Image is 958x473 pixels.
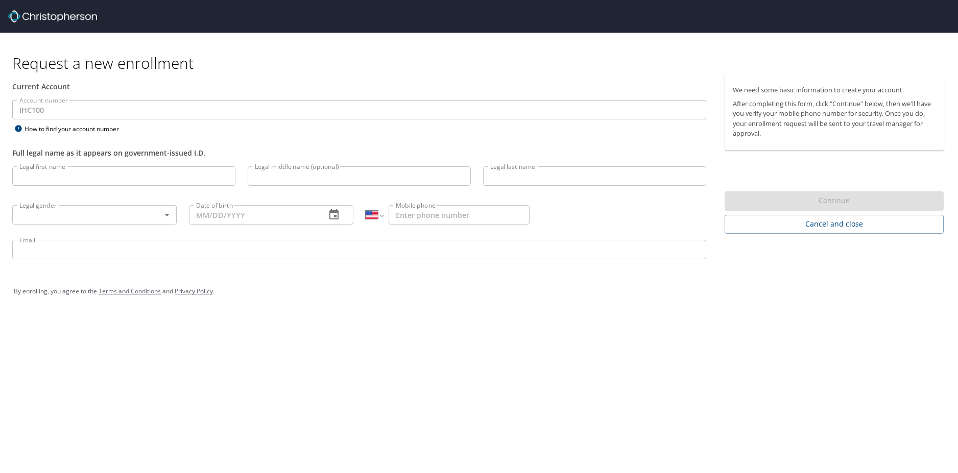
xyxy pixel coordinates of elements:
[389,205,530,225] input: Enter phone number
[725,215,944,234] button: Cancel and close
[12,147,706,158] div: Full legal name as it appears on government-issued I.D.
[733,85,936,95] p: We need some basic information to create your account.
[14,279,944,304] div: By enrolling, you agree to the and .
[733,218,936,231] span: Cancel and close
[175,287,213,295] a: Privacy Policy
[189,205,318,225] input: MM/DD/YYYY
[12,122,140,135] div: How to find your account number
[12,81,706,92] div: Current Account
[12,53,952,73] h1: Request a new enrollment
[733,99,936,138] p: After completing this form, click "Continue" below, then we'll have you verify your mobile phone ...
[12,205,177,225] div: ​
[99,287,161,295] a: Terms and Conditions
[8,10,97,22] img: cbt logo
